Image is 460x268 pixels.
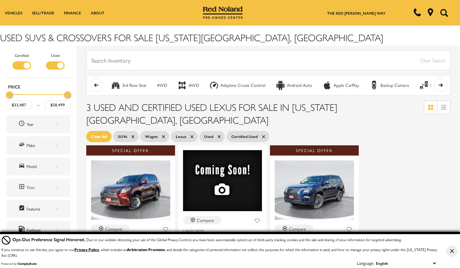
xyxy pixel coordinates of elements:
[275,160,354,220] img: 2023 Lexus GX 460
[64,92,71,98] div: Maximum Price
[6,136,70,154] div: MakeMake
[153,79,171,92] button: 4WD
[27,163,58,170] div: Model
[127,247,165,252] strong: Arbitration Provision
[344,225,354,236] button: Save Vehicle
[374,260,437,267] select: Language Select
[206,79,269,92] button: Adaptive Cruise ControlAdaptive Cruise Control
[6,179,70,196] div: TrimTrim
[145,133,158,141] span: Wagon
[45,101,71,109] input: Maximum
[19,183,27,192] span: Trim
[107,79,150,92] button: 3rd Row Seat3rd Row Seat
[90,79,103,91] button: scroll left
[380,82,409,88] div: Backup Camera
[231,133,258,141] span: Certified Used
[15,52,29,58] label: Certified
[19,226,27,234] span: Fueltype
[86,145,175,156] div: Special Offer
[118,133,127,141] span: SUVs
[183,228,257,234] span: Used 2020
[19,162,27,171] span: Model
[91,225,129,233] button: Compare Vehicle
[91,160,170,220] img: 2017 Lexus GX 460
[275,225,313,233] button: Compare Vehicle
[27,184,58,191] div: Trim
[366,79,412,92] button: Backup CameraBackup Camera
[51,52,59,58] label: Used
[86,100,337,126] span: 3 Used and Certified Used Lexus for Sale in [US_STATE][GEOGRAPHIC_DATA], [GEOGRAPHIC_DATA]
[203,9,243,15] a: Red Noland Pre-Owned
[12,236,402,243] div: Due to our website detecting your use of the Global Privacy Control, you have been automatically ...
[91,133,107,141] span: Clear All
[12,236,86,242] span: Opt-Out Preference Signal Honored .
[357,261,374,265] div: Language:
[183,150,262,211] img: 2020 Lexus RX 450h
[161,225,170,236] button: Save Vehicle
[6,101,32,109] input: Minimum
[18,261,37,266] a: ComplyAuto
[177,80,187,90] div: AWD
[6,89,71,109] div: Price
[252,216,262,228] button: Save Vehicle
[289,226,306,232] div: Compare
[419,80,429,90] div: Blind Spot Monitor
[1,247,437,258] p: If you continue to use this site, you agree to our , which includes an , and details the categori...
[287,82,312,88] div: Android Auto
[434,79,447,91] button: scroll right
[183,228,262,247] a: Used 2020Used 2020 Lexus RX 450h With Navigation & AWD
[209,80,219,90] div: Adaptive Cruise Control
[204,133,213,141] span: Used
[6,200,70,218] div: FeaturesFeatures
[5,52,72,78] div: Filter by Vehicle Type
[438,0,450,25] button: Open the search field
[8,84,69,89] h5: Price
[270,145,359,156] div: Special Offer
[74,247,99,252] a: Privacy Policy
[203,6,243,19] img: Red Noland Pre-Owned
[176,133,186,141] span: Lexus
[27,205,58,212] div: Features
[446,246,457,257] button: Close Button
[369,80,379,90] div: Backup Camera
[333,82,359,88] div: Apple CarPlay
[19,120,27,128] span: Year
[197,217,214,223] div: Compare
[174,79,203,92] button: AWDAWD
[19,205,27,213] span: Features
[6,157,70,175] div: ModelModel
[6,221,70,239] div: FueltypeFueltype
[276,80,285,90] div: Android Auto
[122,82,147,88] div: 3rd Row Seat
[183,216,221,224] button: Compare Vehicle
[322,80,332,90] div: Apple CarPlay
[327,10,386,16] a: The Red [PERSON_NAME] Way
[111,80,120,90] div: 3rd Row Seat
[6,115,70,133] div: YearYear
[105,226,122,232] div: Compare
[319,79,363,92] button: Apple CarPlayApple CarPlay
[1,262,37,265] div: Powered by
[19,141,27,149] span: Make
[188,82,199,88] div: AWD
[86,50,450,70] input: Search Inventory
[272,79,316,92] button: Android AutoAndroid Auto
[220,82,265,88] div: Adaptive Cruise Control
[157,82,167,88] div: 4WD
[27,226,58,234] div: Fueltype
[27,142,58,149] div: Make
[6,92,12,98] div: Minimum Price
[27,121,58,128] div: Year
